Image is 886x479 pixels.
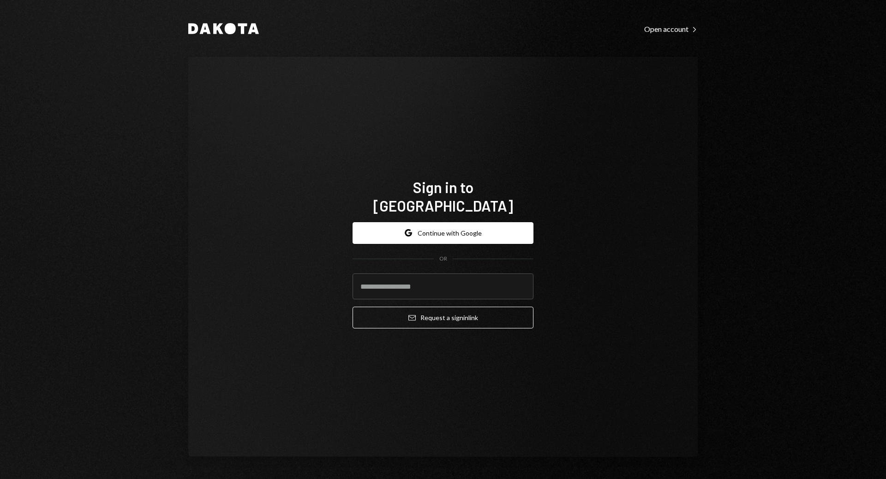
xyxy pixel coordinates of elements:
a: Open account [644,24,698,34]
div: OR [439,255,447,263]
button: Request a signinlink [353,307,533,328]
button: Continue with Google [353,222,533,244]
h1: Sign in to [GEOGRAPHIC_DATA] [353,178,533,215]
